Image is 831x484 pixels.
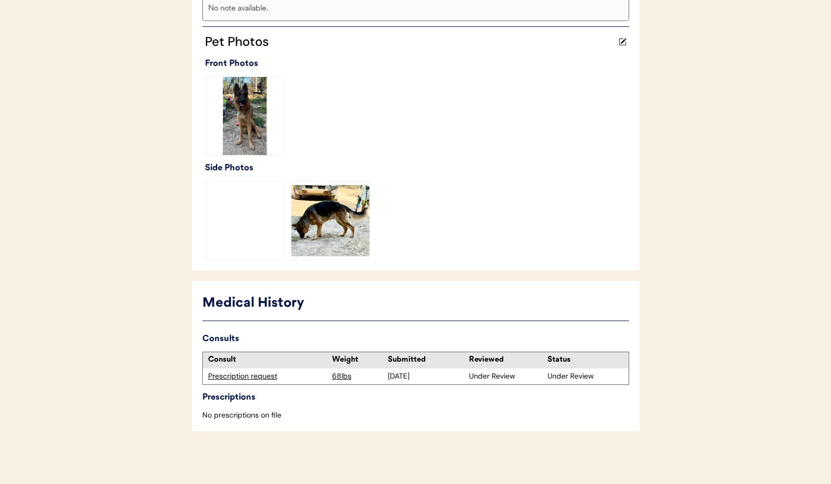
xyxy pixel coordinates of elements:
div: Pet Photos [202,32,616,51]
div: Consults [202,332,629,346]
div: Front Photos [205,56,629,71]
div: Submitted [388,355,464,365]
div: Weight [332,355,385,365]
div: Medical History [202,294,629,314]
div: Prescriptions [202,390,629,405]
div: Consult [208,355,327,365]
div: Reviewed [469,355,545,365]
div: Side Photos [205,161,629,176]
div: [DATE] [388,371,464,382]
div: Status [548,355,623,365]
div: Under Review [548,371,623,382]
div: Prescription request [208,371,327,382]
div: No note available. [206,3,626,16]
img: IMG_9327.jpeg [291,181,369,259]
div: 68lbs [332,371,385,382]
img: IMG_9326.jpeg [206,77,284,155]
div: Under Review [469,371,545,382]
div: No prescriptions on file [202,410,629,421]
img: yH5BAEAAAAALAAAAAABAAEAAAIBRAA7 [206,181,284,259]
